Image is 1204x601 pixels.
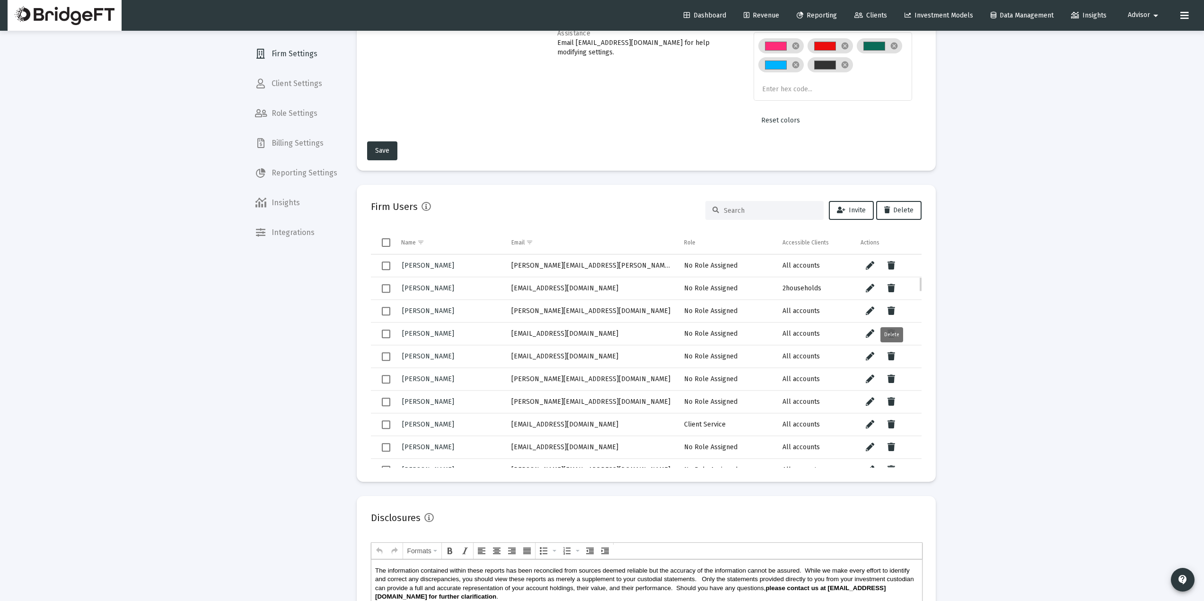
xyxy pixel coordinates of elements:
span: All accounts [782,261,820,270]
span: No Role Assigned [684,443,738,451]
div: Select row [382,375,390,383]
span: No Role Assigned [684,330,738,338]
span: No Role Assigned [684,261,738,270]
span: All accounts [782,466,820,474]
div: Select row [382,330,390,338]
a: [PERSON_NAME] [401,259,455,272]
a: [PERSON_NAME] [401,372,455,386]
div: Select all [382,238,390,247]
div: Select row [382,420,390,429]
div: Align left [475,544,489,558]
div: Select row [382,352,390,361]
span: Reporting [797,11,837,19]
td: [PERSON_NAME][EMAIL_ADDRESS][DOMAIN_NAME] [505,368,678,391]
div: Select row [382,261,390,270]
div: Numbered list [560,544,582,558]
div: Actions [861,239,879,246]
td: Column Accessible Clients [776,231,853,254]
div: Bold [443,544,457,558]
div: Undo [372,544,387,558]
span: All accounts [782,352,820,360]
span: [PERSON_NAME] [402,420,454,428]
span: Advisor [1128,11,1150,19]
span: Should you have any questions, . [4,25,514,41]
div: Bullet list [536,544,559,558]
td: Column Email [505,231,678,254]
strong: please contact us at [EMAIL_ADDRESS][DOMAIN_NAME] for further clarification [4,25,514,41]
td: Column Actions [854,231,922,254]
div: Redo [387,544,402,558]
mat-icon: cancel [791,61,800,69]
div: Select row [382,398,390,406]
a: Investment Models [897,6,981,25]
span: All accounts [782,420,820,428]
span: Invite [837,206,866,214]
span: All accounts [782,398,820,406]
div: Select row [382,443,390,452]
span: While we make every effort to identify and correct any discrepancies, you should view these repor... [4,8,538,23]
span: All accounts [782,443,820,451]
a: [PERSON_NAME] [401,349,455,363]
a: Dashboard [676,6,734,25]
mat-icon: arrow_drop_down [1150,6,1161,25]
td: [EMAIL_ADDRESS][DOMAIN_NAME] [505,413,678,436]
img: Dashboard [15,6,114,25]
a: Firm Settings [247,43,345,65]
button: Advisor [1116,6,1173,25]
h2: Firm Users [371,199,418,214]
a: Data Management [983,6,1061,25]
span: Dashboard [684,11,726,19]
td: [EMAIL_ADDRESS][DOMAIN_NAME] [505,277,678,300]
span: Client Service [684,420,726,428]
div: Select row [382,284,390,293]
a: Clients [847,6,895,25]
a: [PERSON_NAME] [401,281,455,295]
div: Email [511,239,525,246]
div: Align center [490,544,504,558]
button: Invite [829,201,874,220]
span: [PERSON_NAME] [402,375,454,383]
td: Column Name [395,231,505,254]
input: Search [724,207,817,215]
span: Save [375,147,389,155]
a: Reporting [789,6,844,25]
span: [PERSON_NAME] [402,307,454,315]
span: Only the statements provided directly to you from your investment custodian can provide a full an... [4,16,543,32]
span: No Role Assigned [684,375,738,383]
span: Investment Models [905,11,973,19]
a: [PERSON_NAME] [401,440,455,454]
a: Role Settings [247,102,345,125]
span: 2 households [782,284,821,292]
div: Italic [458,544,472,558]
div: Data grid [371,231,922,468]
span: [PERSON_NAME] [402,284,454,292]
mat-icon: contact_support [1177,574,1188,585]
div: Align right [505,544,519,558]
div: Accessible Clients [782,239,829,246]
span: The information contained within these reports has been reconciled from sources deemed reliable b... [4,8,430,15]
div: Role [684,239,695,246]
span: All accounts [782,330,820,338]
div: Decrease indent [583,544,597,558]
td: [PERSON_NAME][EMAIL_ADDRESS][DOMAIN_NAME] [505,300,678,322]
span: No Role Assigned [684,307,738,315]
span: Billing Settings [247,132,345,155]
mat-icon: cancel [890,42,898,50]
button: Reset colors [754,111,808,130]
span: Revenue [744,11,779,19]
mat-chip-list: Brand colors [758,36,907,95]
span: No Role Assigned [684,398,738,406]
span: Reset colors [761,116,800,124]
span: [PERSON_NAME] [402,398,454,406]
div: Justify [520,544,534,558]
span: Formats [407,547,431,555]
mat-icon: cancel [791,42,800,50]
a: [PERSON_NAME] [401,327,455,340]
span: No Role Assigned [684,466,738,474]
span: [PERSON_NAME] [402,330,454,338]
span: Integrations [247,221,345,244]
span: Insights [1071,11,1107,19]
span: Clients [854,11,887,19]
div: Select row [382,466,390,474]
